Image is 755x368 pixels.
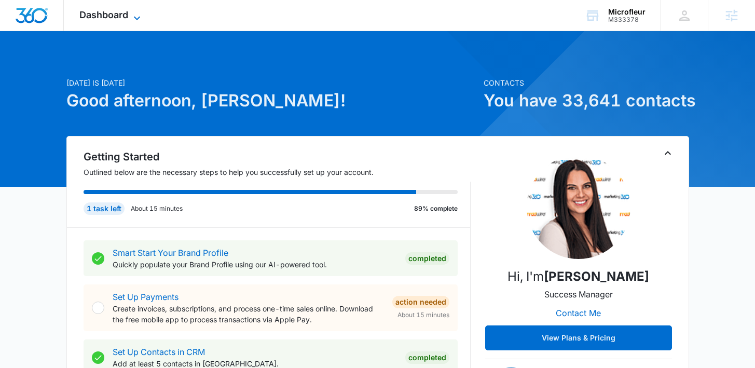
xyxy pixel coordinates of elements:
button: View Plans & Pricing [485,325,672,350]
p: Outlined below are the necessary steps to help you successfully set up your account. [84,167,471,178]
p: [DATE] is [DATE] [66,77,477,88]
p: Create invoices, subscriptions, and process one-time sales online. Download the free mobile app t... [113,303,384,325]
a: Smart Start Your Brand Profile [113,248,228,258]
div: Keywords by Traffic [115,61,175,68]
img: Danielle Billington [527,155,630,259]
div: v 4.0.24 [29,17,51,25]
h2: Getting Started [84,149,471,165]
div: Action Needed [392,296,449,308]
button: Toggle Collapse [662,147,674,159]
img: tab_domain_overview_orange.svg [28,60,36,69]
div: account id [608,16,646,23]
p: Quickly populate your Brand Profile using our AI-powered tool. [113,259,397,270]
h1: Good afternoon, [PERSON_NAME]! [66,88,477,113]
img: tab_keywords_by_traffic_grey.svg [103,60,112,69]
strong: [PERSON_NAME] [544,269,649,284]
p: 89% complete [414,204,458,213]
div: Domain Overview [39,61,93,68]
p: Success Manager [544,288,613,301]
div: 1 task left [84,202,125,215]
span: Dashboard [79,9,128,20]
p: Contacts [484,77,689,88]
div: account name [608,8,646,16]
div: Domain: [DOMAIN_NAME] [27,27,114,35]
div: Completed [405,252,449,265]
img: logo_orange.svg [17,17,25,25]
span: About 15 minutes [397,310,449,320]
p: Hi, I'm [507,267,649,286]
a: Set Up Contacts in CRM [113,347,205,357]
p: About 15 minutes [131,204,183,213]
a: Set Up Payments [113,292,179,302]
div: Completed [405,351,449,364]
button: Contact Me [545,301,611,325]
h1: You have 33,641 contacts [484,88,689,113]
img: website_grey.svg [17,27,25,35]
